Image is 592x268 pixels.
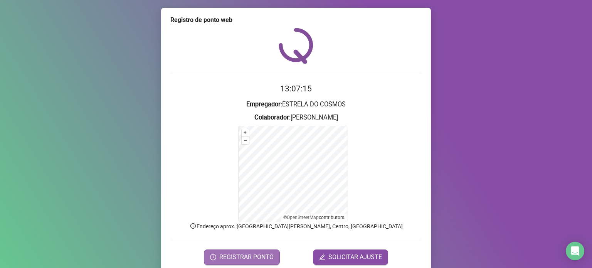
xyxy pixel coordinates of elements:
time: 13:07:15 [280,84,312,93]
button: – [242,137,249,144]
span: SOLICITAR AJUSTE [328,253,382,262]
button: + [242,129,249,137]
p: Endereço aprox. : [GEOGRAPHIC_DATA][PERSON_NAME], Centro, [GEOGRAPHIC_DATA] [170,222,422,231]
li: © contributors. [283,215,345,220]
strong: Colaborador [254,114,289,121]
h3: : [PERSON_NAME] [170,113,422,123]
h3: : ESTRELA DO COSMOS [170,99,422,110]
span: REGISTRAR PONTO [219,253,274,262]
button: REGISTRAR PONTO [204,249,280,265]
span: info-circle [190,222,197,229]
div: Registro de ponto web [170,15,422,25]
button: editSOLICITAR AJUSTE [313,249,388,265]
span: clock-circle [210,254,216,260]
span: edit [319,254,325,260]
strong: Empregador [246,101,281,108]
a: OpenStreetMap [287,215,319,220]
div: Open Intercom Messenger [566,242,584,260]
img: QRPoint [279,28,313,64]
